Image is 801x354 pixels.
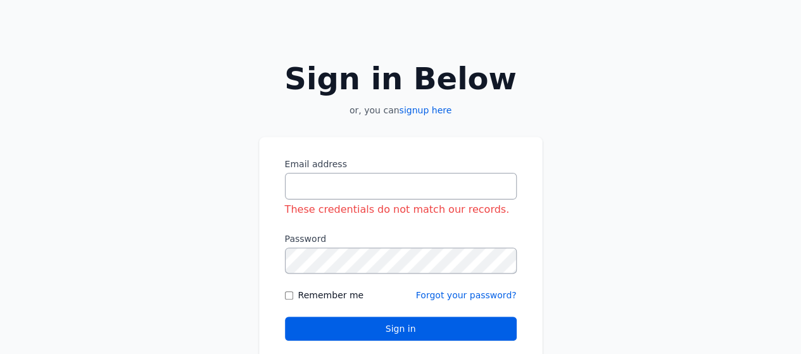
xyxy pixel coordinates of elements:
[285,202,517,217] div: These credentials do not match our records.
[399,105,451,115] a: signup here
[285,232,517,245] label: Password
[285,317,517,341] button: Sign in
[416,290,517,300] a: Forgot your password?
[298,289,364,301] label: Remember me
[259,104,543,117] p: or, you can
[259,63,543,94] h2: Sign in Below
[285,158,517,170] label: Email address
